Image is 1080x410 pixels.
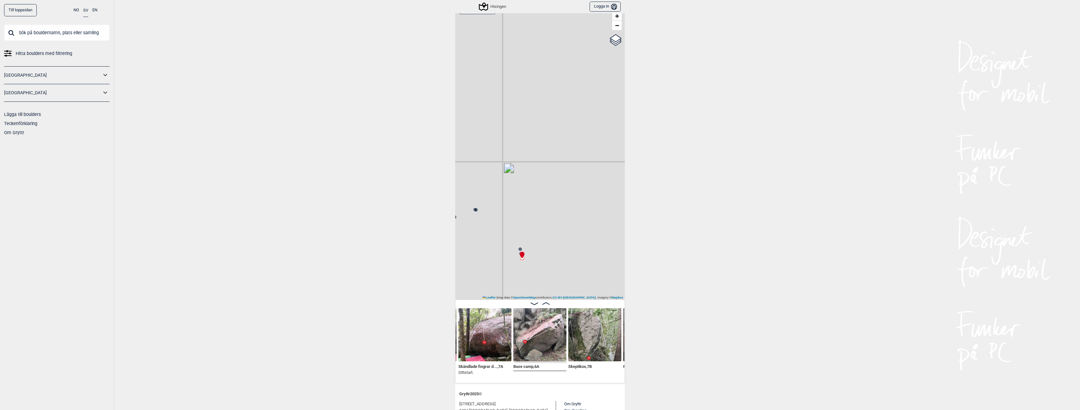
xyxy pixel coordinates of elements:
[553,296,596,299] a: CC-BY-[GEOGRAPHIC_DATA]
[513,363,539,369] span: Base camp , 6A
[16,49,72,58] span: Hitta boulders med filtrering
[4,88,101,97] a: [GEOGRAPHIC_DATA]
[590,2,621,12] button: Logga in
[4,25,110,41] input: Sök på bouldernamn, plats eller samling
[459,387,621,401] div: Gryttr 2025 ©
[83,4,88,17] button: SV
[92,4,97,16] button: EN
[615,12,619,20] span: +
[612,296,623,299] a: Mapbox
[483,296,495,299] a: Leaflet
[496,296,497,299] span: |
[568,363,592,369] span: Skeptikos , 7B
[4,130,24,135] a: Om Gryttr
[4,121,37,126] a: Teckenförklaring
[564,402,581,406] a: Om Gryttr
[481,295,625,300] div: Map data © contributors, , Imagery ©
[612,11,622,21] a: Zoom in
[458,308,511,361] img: Skandlade fingrar direkt
[458,369,503,376] p: Sittstart.
[73,4,79,16] button: NO
[623,363,648,369] span: Rulla lugnt , 7A
[4,112,41,117] a: Lägga till boulders
[568,308,621,361] img: Skeptikos
[623,308,676,361] img: Rulla lugnt
[4,49,110,58] a: Hitta boulders med filtrering
[513,308,566,361] img: Base camp
[4,4,37,16] a: Till toppsidan
[4,71,101,80] a: [GEOGRAPHIC_DATA]
[610,33,622,47] a: Layers
[480,3,506,10] div: Hisingen
[459,401,495,407] span: [STREET_ADDRESS]
[615,21,619,29] span: −
[458,363,503,369] span: Skändlade fingrar d... , 7A
[612,21,622,30] a: Zoom out
[513,296,536,299] a: OpenStreetMap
